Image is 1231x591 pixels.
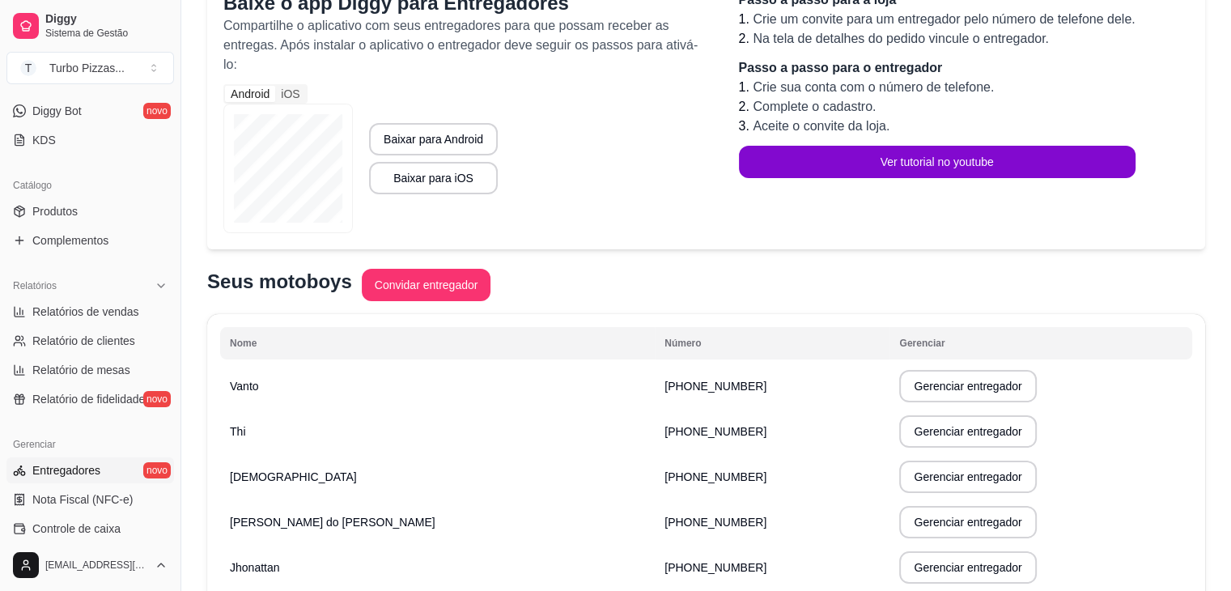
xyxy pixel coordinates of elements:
li: 3. [739,117,1135,136]
span: Entregadores [32,462,100,478]
li: 2. [739,29,1135,49]
span: KDS [32,132,56,148]
button: [EMAIL_ADDRESS][DOMAIN_NAME] [6,546,174,585]
span: Aceite o convite da loja. [753,119,889,133]
li: 1. [739,10,1135,29]
button: Gerenciar entregador [899,370,1036,402]
p: [DEMOGRAPHIC_DATA] [230,469,645,485]
button: Gerenciar entregador [899,551,1036,584]
th: Número [655,327,889,359]
button: Gerenciar entregador [899,506,1036,538]
button: Convidar entregador [362,269,491,301]
a: KDS [6,127,174,153]
span: [PHONE_NUMBER] [664,425,766,438]
p: Jhonattan [230,559,645,576]
span: Crie sua conta com o número de telefone. [753,80,994,94]
span: [EMAIL_ADDRESS][DOMAIN_NAME] [45,559,148,572]
div: Catálogo [6,172,174,198]
span: Complete o cadastro. [753,100,876,113]
button: Baixar para iOS [369,162,498,194]
a: Entregadoresnovo [6,457,174,483]
span: [PHONE_NUMBER] [664,561,766,574]
div: Gerenciar [6,432,174,457]
span: Na tela de detalhes do pedido vincule o entregador. [753,32,1049,45]
p: Passo a passo para o entregador [739,58,1135,78]
span: [PHONE_NUMBER] [664,380,766,393]
span: Controle de caixa [32,521,121,537]
li: 2. [739,97,1135,117]
th: Nome [220,327,655,359]
button: Gerenciar entregador [899,415,1036,448]
button: Gerenciar entregador [899,461,1036,493]
span: [PHONE_NUMBER] [664,516,766,529]
th: Gerenciar [889,327,1192,359]
a: Controle de caixa [6,516,174,542]
a: Relatórios de vendas [6,299,174,325]
p: [PERSON_NAME] do [PERSON_NAME] [230,514,645,530]
span: Nota Fiscal (NFC-e) [32,491,133,508]
span: Produtos [32,203,78,219]
span: Relatório de fidelidade [32,391,145,407]
div: iOS [275,86,305,102]
span: Crie um convite para um entregador pelo número de telefone dele. [753,12,1135,26]
div: Turbo Pizzas ... [49,60,125,76]
a: Complementos [6,227,174,253]
span: Complementos [32,232,108,249]
span: [PHONE_NUMBER] [664,470,766,483]
div: Android [225,86,275,102]
p: Compartilhe o aplicativo com seus entregadores para que possam receber as entregas. Após instalar... [223,16,707,74]
span: Sistema de Gestão [45,27,168,40]
button: Ver tutorial no youtube [739,146,1135,178]
button: Baixar para Android [369,123,498,155]
span: T [20,60,36,76]
a: Relatório de clientes [6,328,174,354]
a: Relatório de mesas [6,357,174,383]
li: 1. [739,78,1135,97]
p: Thi [230,423,645,440]
span: Relatórios de vendas [32,304,139,320]
span: Relatório de mesas [32,362,130,378]
span: Relatórios [13,279,57,292]
span: Relatório de clientes [32,333,135,349]
a: Produtos [6,198,174,224]
a: Nota Fiscal (NFC-e) [6,487,174,512]
p: Seus motoboys [207,269,352,295]
p: Vanto [230,378,645,394]
button: Select a team [6,52,174,84]
a: Relatório de fidelidadenovo [6,386,174,412]
a: Diggy Botnovo [6,98,174,124]
span: Diggy [45,12,168,27]
span: Diggy Bot [32,103,82,119]
a: DiggySistema de Gestão [6,6,174,45]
